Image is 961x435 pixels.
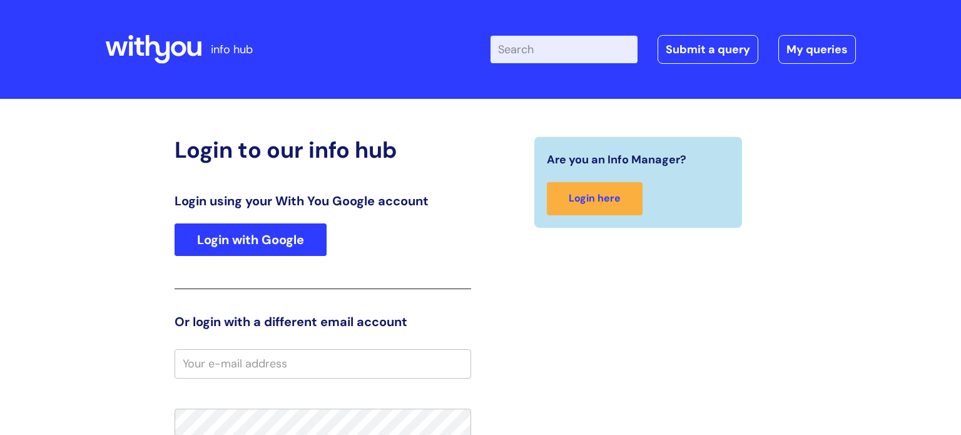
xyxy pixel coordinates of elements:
a: My queries [778,35,856,64]
h3: Login using your With You Google account [175,193,471,208]
a: Login with Google [175,223,327,256]
input: Your e-mail address [175,349,471,378]
span: Are you an Info Manager? [547,150,686,170]
input: Search [491,36,638,63]
a: Submit a query [658,35,758,64]
h2: Login to our info hub [175,136,471,163]
h3: Or login with a different email account [175,314,471,329]
p: info hub [211,39,253,59]
a: Login here [547,182,643,215]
